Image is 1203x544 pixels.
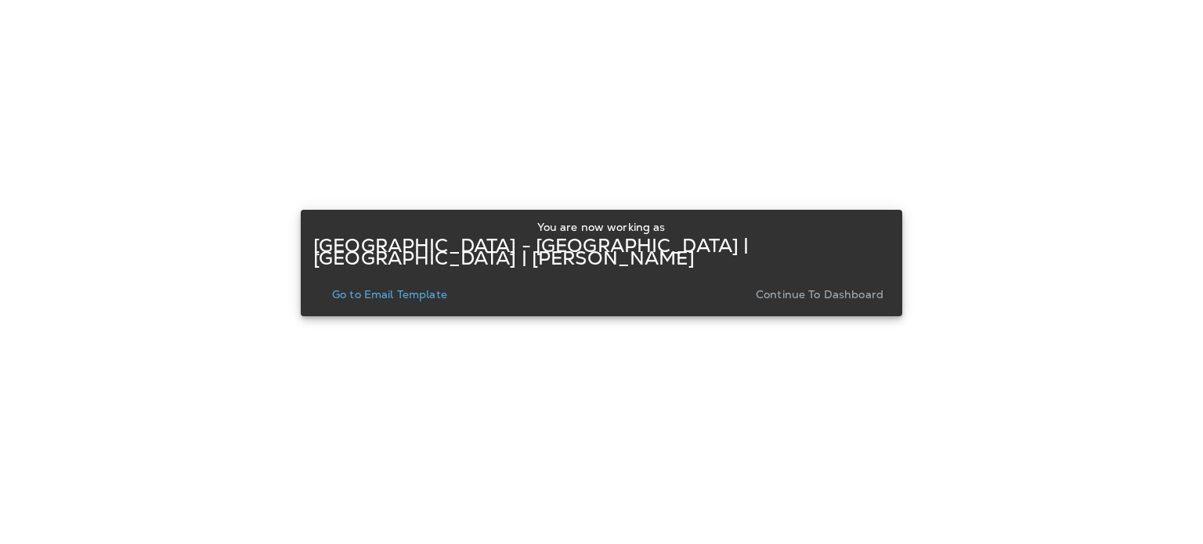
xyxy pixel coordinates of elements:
p: [GEOGRAPHIC_DATA] - [GEOGRAPHIC_DATA] | [GEOGRAPHIC_DATA] | [PERSON_NAME] [313,240,890,265]
p: Continue to Dashboard [756,288,883,301]
button: Continue to Dashboard [750,283,890,305]
p: Go to Email Template [332,288,447,301]
p: You are now working as [537,221,665,233]
button: Go to Email Template [326,283,453,305]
